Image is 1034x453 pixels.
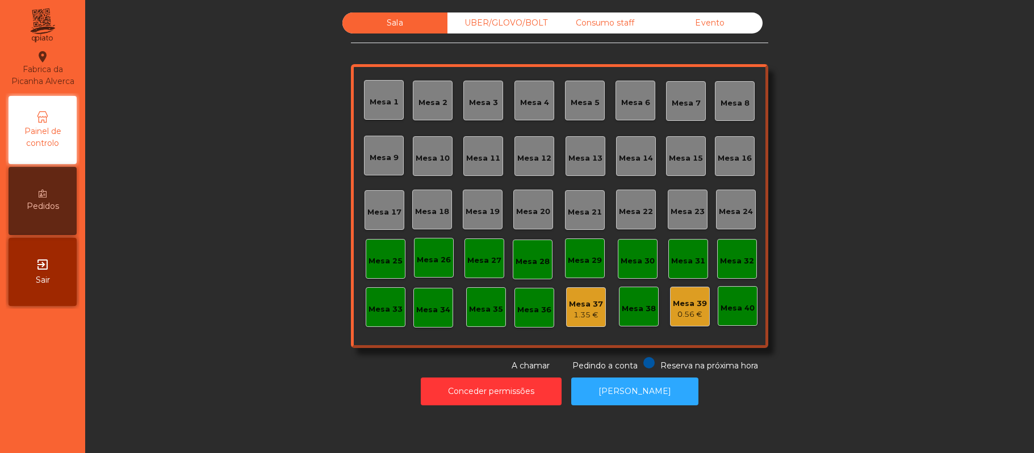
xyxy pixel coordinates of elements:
[619,153,653,164] div: Mesa 14
[367,207,401,218] div: Mesa 17
[520,97,549,108] div: Mesa 4
[571,97,600,108] div: Mesa 5
[467,255,501,266] div: Mesa 27
[369,255,403,267] div: Mesa 25
[370,97,399,108] div: Mesa 1
[660,360,758,371] span: Reserva na próxima hora
[572,360,638,371] span: Pedindo a conta
[11,125,74,149] span: Painel de controlo
[621,97,650,108] div: Mesa 6
[658,12,763,33] div: Evento
[36,274,50,286] span: Sair
[718,153,752,164] div: Mesa 16
[571,378,698,405] button: [PERSON_NAME]
[671,255,705,267] div: Mesa 31
[517,304,551,316] div: Mesa 36
[27,200,59,212] span: Pedidos
[342,12,447,33] div: Sala
[721,98,750,109] div: Mesa 8
[36,258,49,271] i: exit_to_app
[416,153,450,164] div: Mesa 10
[415,206,449,217] div: Mesa 18
[418,97,447,108] div: Mesa 2
[28,6,56,45] img: qpiato
[671,206,705,217] div: Mesa 23
[36,50,49,64] i: location_on
[416,304,450,316] div: Mesa 34
[673,309,707,320] div: 0.56 €
[417,254,451,266] div: Mesa 26
[569,299,603,310] div: Mesa 37
[469,97,498,108] div: Mesa 3
[516,206,550,217] div: Mesa 20
[466,206,500,217] div: Mesa 19
[369,304,403,315] div: Mesa 33
[568,255,602,266] div: Mesa 29
[466,153,500,164] div: Mesa 11
[568,207,602,218] div: Mesa 21
[622,303,656,314] div: Mesa 38
[619,206,653,217] div: Mesa 22
[370,152,399,163] div: Mesa 9
[720,255,754,267] div: Mesa 32
[512,360,550,371] span: A chamar
[721,303,755,314] div: Mesa 40
[552,12,658,33] div: Consumo staff
[9,50,76,87] div: Fabrica da Picanha Alverca
[469,304,503,315] div: Mesa 35
[516,256,550,267] div: Mesa 28
[673,298,707,309] div: Mesa 39
[569,309,603,321] div: 1.35 €
[447,12,552,33] div: UBER/GLOVO/BOLT
[517,153,551,164] div: Mesa 12
[672,98,701,109] div: Mesa 7
[568,153,602,164] div: Mesa 13
[669,153,703,164] div: Mesa 15
[421,378,562,405] button: Conceder permissões
[719,206,753,217] div: Mesa 24
[621,255,655,267] div: Mesa 30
